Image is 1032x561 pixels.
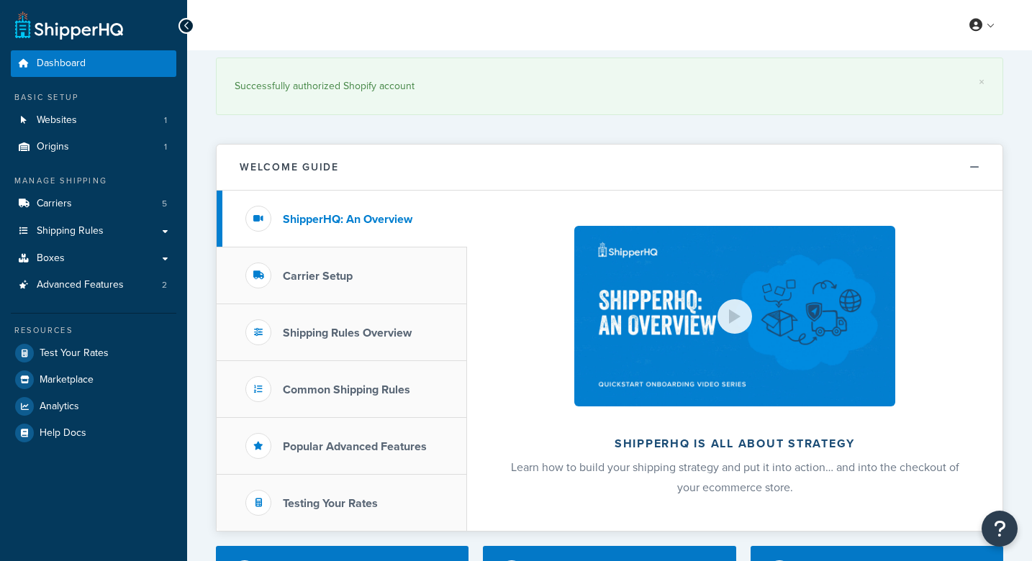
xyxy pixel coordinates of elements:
[11,175,176,187] div: Manage Shipping
[40,347,109,360] span: Test Your Rates
[37,279,124,291] span: Advanced Features
[11,91,176,104] div: Basic Setup
[11,420,176,446] a: Help Docs
[11,324,176,337] div: Resources
[11,218,176,245] a: Shipping Rules
[11,191,176,217] li: Carriers
[979,76,985,88] a: ×
[162,198,167,210] span: 5
[217,145,1002,191] button: Welcome Guide
[164,114,167,127] span: 1
[37,198,72,210] span: Carriers
[283,327,412,339] h3: Shipping Rules Overview
[164,141,167,153] span: 1
[240,162,339,173] h2: Welcome Guide
[283,497,378,510] h3: Testing Your Rates
[11,134,176,160] a: Origins1
[11,393,176,419] a: Analytics
[283,213,412,226] h3: ShipperHQ: An Overview
[37,252,65,265] span: Boxes
[11,272,176,298] li: Advanced Features
[37,141,69,153] span: Origins
[11,50,176,77] a: Dashboard
[11,134,176,160] li: Origins
[574,226,895,406] img: ShipperHQ is all about strategy
[162,279,167,291] span: 2
[505,437,964,450] h2: ShipperHQ is all about strategy
[283,270,353,283] h3: Carrier Setup
[11,107,176,134] li: Websites
[982,511,1018,547] button: Open Resource Center
[11,107,176,134] a: Websites1
[511,459,959,496] span: Learn how to build your shipping strategy and put it into action… and into the checkout of your e...
[11,340,176,366] a: Test Your Rates
[37,225,104,237] span: Shipping Rules
[40,374,94,386] span: Marketplace
[37,114,77,127] span: Websites
[37,58,86,70] span: Dashboard
[235,76,985,96] div: Successfully authorized Shopify account
[40,427,86,439] span: Help Docs
[11,191,176,217] a: Carriers5
[40,401,79,413] span: Analytics
[11,367,176,393] a: Marketplace
[283,440,427,453] h3: Popular Advanced Features
[283,383,410,396] h3: Common Shipping Rules
[11,245,176,272] a: Boxes
[11,272,176,298] a: Advanced Features2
